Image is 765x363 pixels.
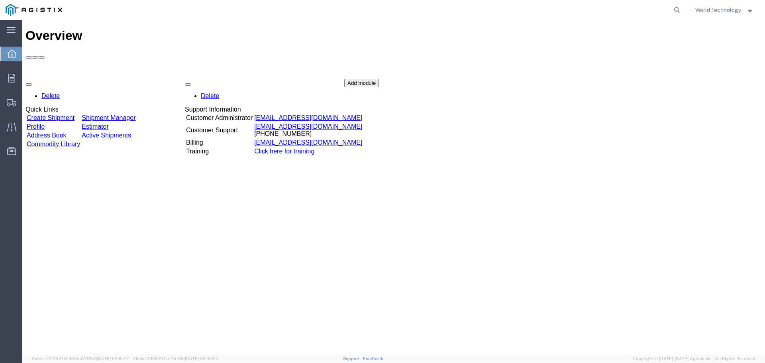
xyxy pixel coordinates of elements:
span: Client: 2025.21.0-c751f8d [133,356,218,361]
td: Training [163,128,231,135]
a: Feedback [363,356,383,361]
span: Server: 2025.21.0-3046479f1b3 [32,356,129,361]
a: Support [343,356,363,361]
button: World Technology [695,5,754,15]
a: [EMAIL_ADDRESS][DOMAIN_NAME] [232,103,340,110]
a: Estimator [59,103,86,110]
span: World Technology [695,6,741,14]
a: [EMAIL_ADDRESS][DOMAIN_NAME] [232,119,340,126]
a: Address Book [4,112,44,119]
a: [EMAIL_ADDRESS][DOMAIN_NAME] [232,94,340,101]
button: Add module [322,59,357,67]
td: Customer Administrator [163,94,231,102]
span: Copyright © [DATE]-[DATE] Agistix Inc., All Rights Reserved [633,355,755,362]
iframe: FS Legacy Container [22,20,765,355]
img: logo [6,4,62,16]
a: Commodity Library [4,121,58,128]
a: Active Shipments [59,112,109,119]
span: [DATE] 08:02:06 [185,356,218,361]
a: Click here for training [232,128,292,135]
a: Profile [4,103,22,110]
span: [DATE] 08:10:27 [97,356,129,361]
a: Shipment Manager [59,94,113,101]
td: Customer Support [163,103,231,118]
td: [PHONE_NUMBER] [231,103,340,118]
a: Delete [178,73,197,79]
td: Billing [163,119,231,127]
div: Support Information [163,86,341,93]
